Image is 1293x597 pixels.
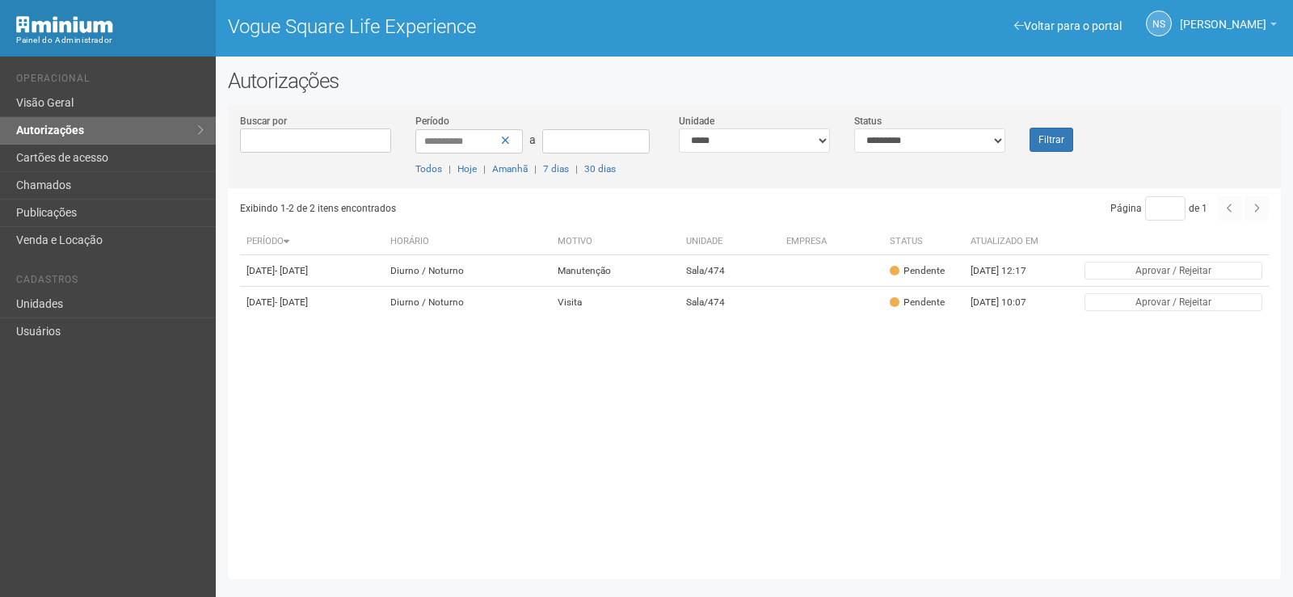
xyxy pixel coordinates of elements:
a: Todos [415,163,442,174]
td: [DATE] 10:07 [964,287,1053,318]
span: | [534,163,537,174]
div: Pendente [890,264,945,278]
a: 7 dias [543,163,569,174]
span: | [449,163,451,174]
td: Diurno / Noturno [384,287,551,318]
div: Painel do Administrador [16,33,204,48]
td: Sala/474 [680,287,780,318]
th: Unidade [680,229,780,255]
button: Filtrar [1030,128,1073,152]
li: Cadastros [16,274,204,291]
li: Operacional [16,73,204,90]
th: Atualizado em [964,229,1053,255]
th: Status [883,229,964,255]
label: Status [854,114,882,128]
h2: Autorizações [228,69,1281,93]
a: [PERSON_NAME] [1180,20,1277,33]
div: Pendente [890,296,945,309]
span: Nicolle Silva [1180,2,1266,31]
th: Motivo [551,229,680,255]
th: Empresa [780,229,883,255]
td: [DATE] 12:17 [964,255,1053,287]
label: Buscar por [240,114,287,128]
span: | [483,163,486,174]
img: Minium [16,16,113,33]
a: NS [1146,11,1172,36]
label: Unidade [679,114,714,128]
span: - [DATE] [275,265,308,276]
button: Aprovar / Rejeitar [1085,262,1262,280]
span: Página de 1 [1110,203,1207,214]
td: Diurno / Noturno [384,255,551,287]
td: [DATE] [240,255,384,287]
td: Visita [551,287,680,318]
a: Amanhã [492,163,528,174]
span: a [529,133,536,146]
h1: Vogue Square Life Experience [228,16,743,37]
td: [DATE] [240,287,384,318]
td: Manutenção [551,255,680,287]
span: | [575,163,578,174]
label: Período [415,114,449,128]
a: Hoje [457,163,477,174]
td: Sala/474 [680,255,780,287]
th: Horário [384,229,551,255]
button: Aprovar / Rejeitar [1085,293,1262,311]
a: 30 dias [584,163,616,174]
th: Período [240,229,384,255]
span: - [DATE] [275,296,308,308]
div: Exibindo 1-2 de 2 itens encontrados [240,196,749,221]
a: Voltar para o portal [1014,19,1122,32]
